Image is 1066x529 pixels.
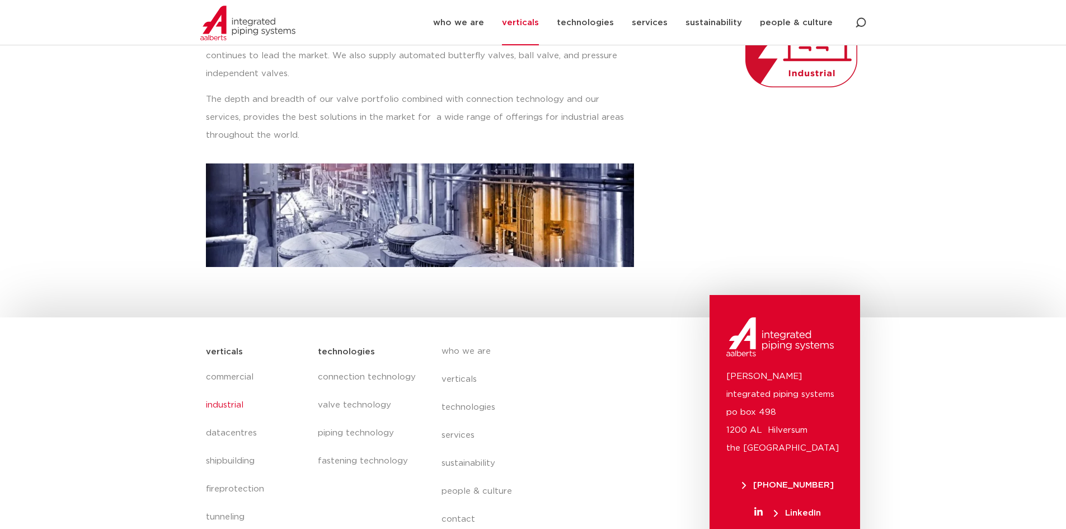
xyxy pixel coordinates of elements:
a: [PHONE_NUMBER] [726,481,849,489]
a: datacentres [206,419,307,447]
p: [PERSON_NAME] integrated piping systems po box 498 1200 AL Hilversum the [GEOGRAPHIC_DATA] [726,368,843,457]
p: The depth and breadth of our valve portfolio combined with connection technology and our services... [206,91,634,144]
a: shipbuilding [206,447,307,475]
span: LinkedIn [774,509,821,517]
a: verticals [442,366,646,394]
a: piping technology [318,419,419,447]
a: technologies [442,394,646,422]
h5: verticals [206,343,243,361]
a: connection technology [318,363,419,391]
a: people & culture [442,477,646,505]
a: fireprotection [206,475,307,503]
a: valve technology [318,391,419,419]
a: fastening technology [318,447,419,475]
h5: technologies [318,343,375,361]
a: who we are [442,338,646,366]
nav: Menu [318,363,419,475]
a: commercial [206,363,307,391]
a: LinkedIn [726,509,849,517]
a: sustainability [442,450,646,477]
a: industrial [206,391,307,419]
a: services [442,422,646,450]
span: [PHONE_NUMBER] [742,481,834,489]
